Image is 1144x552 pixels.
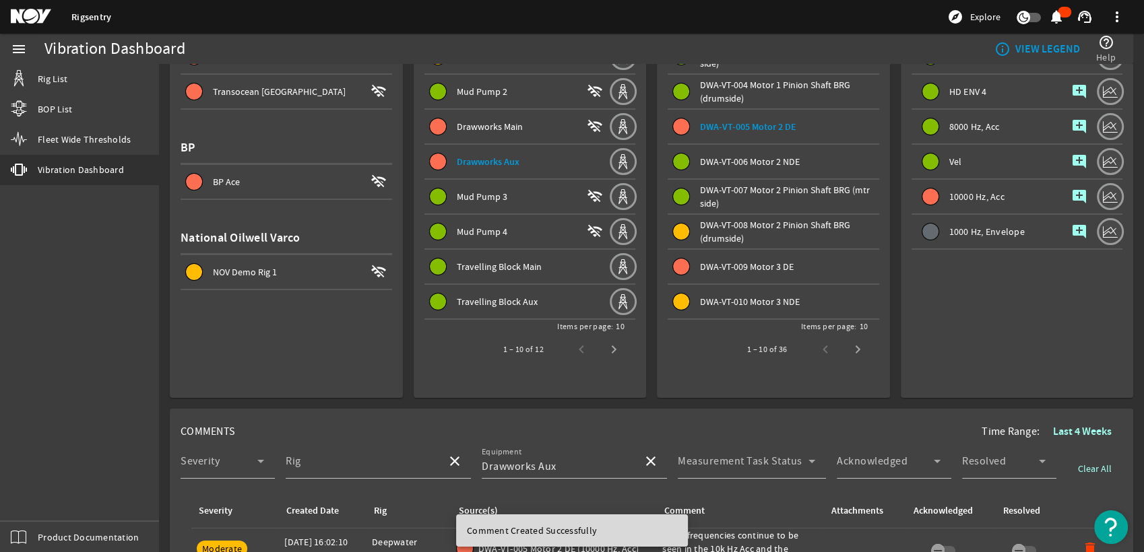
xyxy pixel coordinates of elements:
button: Travelling Block Main [424,250,609,283]
span: Transocean [GEOGRAPHIC_DATA] [213,85,346,98]
mat-label: Severity [181,454,220,468]
span: DWA-VT-008 Motor 2 Pinion Shaft BRG (drumside) [700,219,850,244]
div: BP [181,131,392,165]
button: NOV Demo Rig 1 [181,255,392,289]
div: Resolved [1003,504,1040,518]
mat-icon: add_comment [1071,223,1087,240]
mat-icon: explore [947,9,963,25]
div: 10 [616,320,625,333]
button: Drawworks Aux [424,145,609,178]
button: DWA-VT-007 Motor 2 Pinion Shaft BRG (mtr side) [668,180,879,213]
button: more_vert [1101,1,1133,33]
span: Mud Pump 4 [457,226,507,238]
b: VIEW LEGEND [1015,42,1080,56]
mat-icon: add_comment [1071,153,1087,170]
mat-label: Equipment [482,447,521,457]
div: Severity [199,504,232,518]
mat-icon: info_outline [994,41,1005,57]
div: Comment [664,504,705,518]
mat-icon: wifi_off [587,188,603,205]
span: 10000 Hz, Acc [949,192,1005,201]
span: Product Documentation [38,530,139,544]
mat-label: Acknowledged [837,454,908,468]
span: BP Ace [213,176,240,188]
div: Attachments [831,504,883,518]
span: DWA-VT-005 Motor 2 DE [700,120,796,133]
mat-icon: wifi_off [371,264,387,280]
span: DWA-VT-006 Motor 2 NDE [700,156,800,168]
button: Next page [841,333,874,366]
div: Attachments [829,504,895,518]
span: Travelling Block Aux [457,296,538,308]
span: 1000 Hz, Envelope [949,227,1025,236]
button: Last 4 Weeks [1042,419,1122,444]
span: Mud Pump 3 [457,191,507,203]
button: DWA-VT-008 Motor 2 Pinion Shaft BRG (drumside) [668,215,879,248]
span: Drawworks Aux [457,156,519,168]
div: Created Date [284,504,356,518]
div: Resolved [1001,504,1058,518]
div: Items per page: [557,320,613,333]
mat-icon: wifi_off [587,223,603,240]
mat-icon: vibration [11,162,27,178]
mat-icon: support_agent [1077,9,1093,25]
mat-icon: add_comment [1071,118,1087,135]
button: Mud Pump 3 [424,180,609,213]
span: Help [1096,50,1116,64]
button: Travelling Block Aux [424,285,609,318]
div: Rig [374,504,387,518]
div: Rig [372,504,441,518]
button: VIEW LEGEND [989,37,1085,61]
input: Select a Rig [286,458,436,475]
div: Vibration Dashboard [44,42,185,56]
mat-icon: add_comment [1071,188,1087,205]
div: Comment [662,504,813,518]
span: NOV Demo Rig 1 [213,266,277,278]
span: DWA-VT-004 Motor 1 Pinion Shaft BRG (drumside) [700,79,850,104]
div: 10 [860,320,868,333]
mat-label: Rig [286,454,301,468]
mat-icon: close [643,453,659,469]
div: Severity [197,504,268,518]
div: 1 – 10 of 36 [747,343,788,356]
span: Clear All [1078,462,1112,475]
mat-icon: wifi_off [371,83,387,100]
span: Vibration Dashboard [38,163,124,176]
span: 8000 Hz, Acc [949,122,1000,131]
button: Clear All [1067,456,1122,481]
span: Rig List [38,72,67,85]
mat-label: Resolved [962,454,1006,468]
div: Created Date [286,504,339,518]
span: DWA-VT-010 Motor 3 NDE [700,296,800,308]
mat-icon: wifi_off [587,83,603,100]
mat-icon: notifications [1048,9,1064,25]
div: Acknowledged [914,504,973,518]
span: DWA-VT-009 Motor 3 DE [700,261,794,273]
mat-icon: wifi_off [587,118,603,135]
button: DWA-VT-004 Motor 1 Pinion Shaft BRG (drumside) [668,75,879,108]
button: DWA-VT-006 Motor 2 NDE [668,145,879,178]
span: DWA-VT-007 Motor 2 Pinion Shaft BRG (mtr side) [700,184,870,209]
div: Items per page: [801,320,857,333]
mat-icon: add_comment [1071,83,1087,100]
span: BOP List [38,102,72,116]
mat-icon: wifi_off [371,174,387,190]
span: Travelling Block Main [457,261,542,273]
span: Fleet Wide Thresholds [38,133,131,146]
mat-icon: menu [11,41,27,57]
div: 1 – 10 of 12 [503,343,544,356]
span: Drawworks Main [457,120,523,133]
button: BP Ace [181,165,392,199]
mat-icon: close [447,453,463,469]
button: Explore [942,6,1006,28]
div: Time Range: [982,419,1122,444]
button: DWA-VT-005 Motor 2 DE [668,110,879,143]
div: National Oilwell Varco [181,221,392,255]
span: Vel [949,157,962,166]
mat-icon: help_outline [1098,34,1114,50]
button: Mud Pump 2 [424,75,609,108]
span: HD ENV 4 [949,87,987,96]
span: Explore [970,10,1000,24]
div: Source(s) [459,504,498,518]
a: Rigsentry [71,11,111,24]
